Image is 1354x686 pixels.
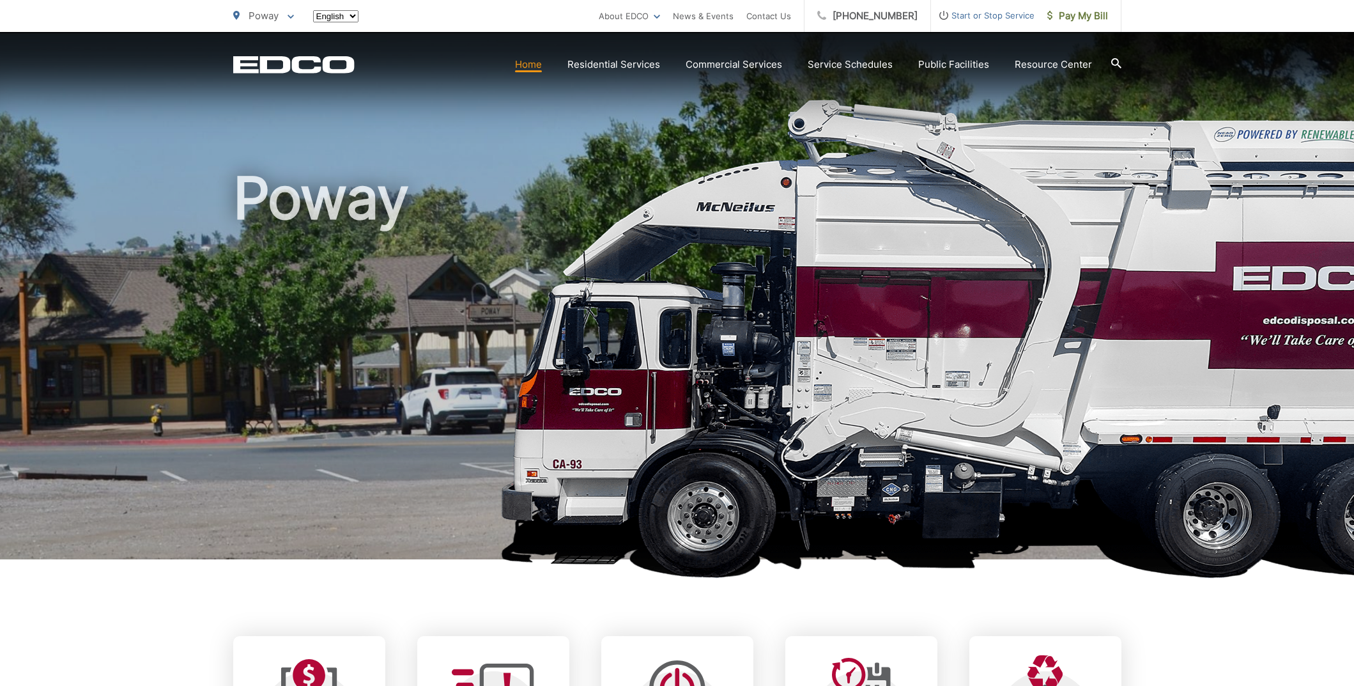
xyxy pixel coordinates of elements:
select: Select a language [313,10,358,22]
span: Poway [249,10,279,22]
a: Commercial Services [686,57,782,72]
a: Service Schedules [808,57,893,72]
a: About EDCO [599,8,660,24]
a: Public Facilities [918,57,989,72]
a: EDCD logo. Return to the homepage. [233,56,355,74]
a: News & Events [673,8,734,24]
a: Residential Services [567,57,660,72]
a: Home [515,57,542,72]
h1: Poway [233,166,1121,571]
span: Pay My Bill [1047,8,1108,24]
a: Resource Center [1015,57,1092,72]
a: Contact Us [746,8,791,24]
